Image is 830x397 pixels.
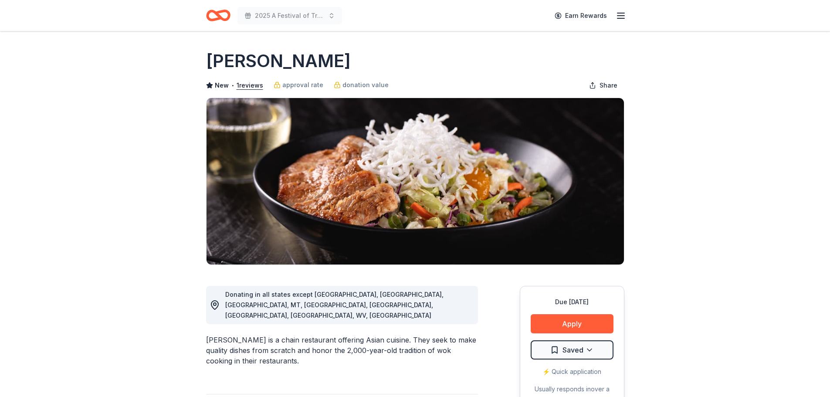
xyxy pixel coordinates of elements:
[225,291,444,319] span: Donating in all states except [GEOGRAPHIC_DATA], [GEOGRAPHIC_DATA], [GEOGRAPHIC_DATA], MT, [GEOGR...
[531,340,613,360] button: Saved
[342,80,389,90] span: donation value
[531,366,613,377] div: ⚡️ Quick application
[282,80,323,90] span: approval rate
[531,314,613,333] button: Apply
[334,80,389,90] a: donation value
[231,82,234,89] span: •
[206,335,478,366] div: [PERSON_NAME] is a chain restaurant offering Asian cuisine. They seek to make quality dishes from...
[582,77,624,94] button: Share
[215,80,229,91] span: New
[206,49,351,73] h1: [PERSON_NAME]
[549,8,612,24] a: Earn Rewards
[562,344,583,356] span: Saved
[531,297,613,307] div: Due [DATE]
[274,80,323,90] a: approval rate
[237,80,263,91] button: 1reviews
[600,80,617,91] span: Share
[237,7,342,24] button: 2025 A Festival of Trees Event
[255,10,325,21] span: 2025 A Festival of Trees Event
[207,98,624,265] img: Image for P.F. Chang's
[206,5,230,26] a: Home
